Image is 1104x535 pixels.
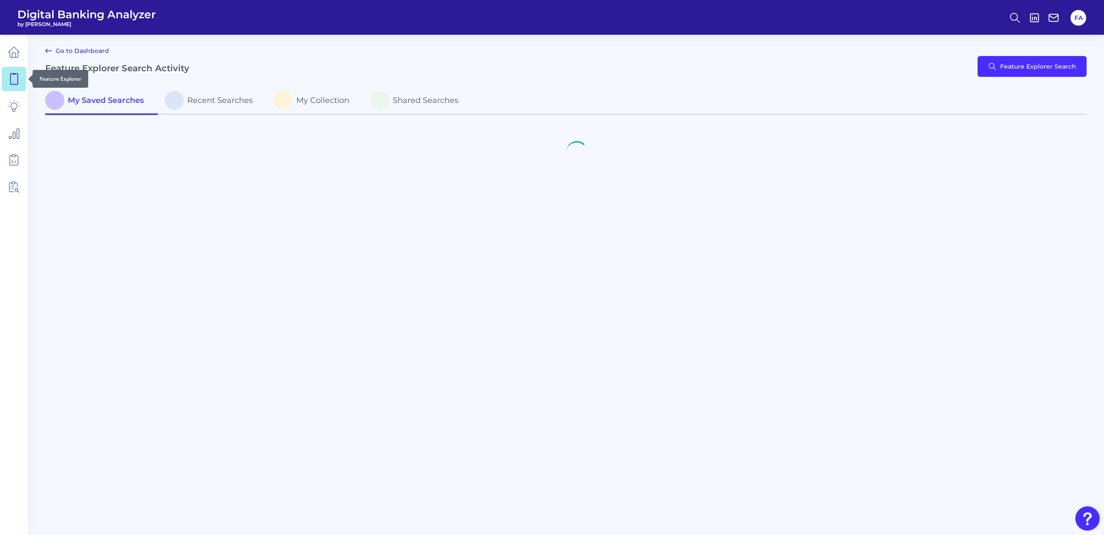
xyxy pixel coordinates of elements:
[1071,10,1086,26] button: FA
[33,70,88,88] div: Feature Explorer
[17,8,156,21] span: Digital Banking Analyzer
[158,87,267,115] a: Recent Searches
[296,96,349,105] span: My Collection
[1000,63,1076,70] span: Feature Explorer Search
[1075,506,1100,531] button: Open Resource Center
[45,63,189,73] h2: Feature Explorer Search Activity
[187,96,253,105] span: Recent Searches
[17,21,156,27] span: by [PERSON_NAME]
[267,87,363,115] a: My Collection
[978,56,1087,77] button: Feature Explorer Search
[363,87,472,115] a: Shared Searches
[45,46,109,56] a: Go to Dashboard
[393,96,458,105] span: Shared Searches
[45,87,158,115] a: My Saved Searches
[68,96,144,105] span: My Saved Searches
